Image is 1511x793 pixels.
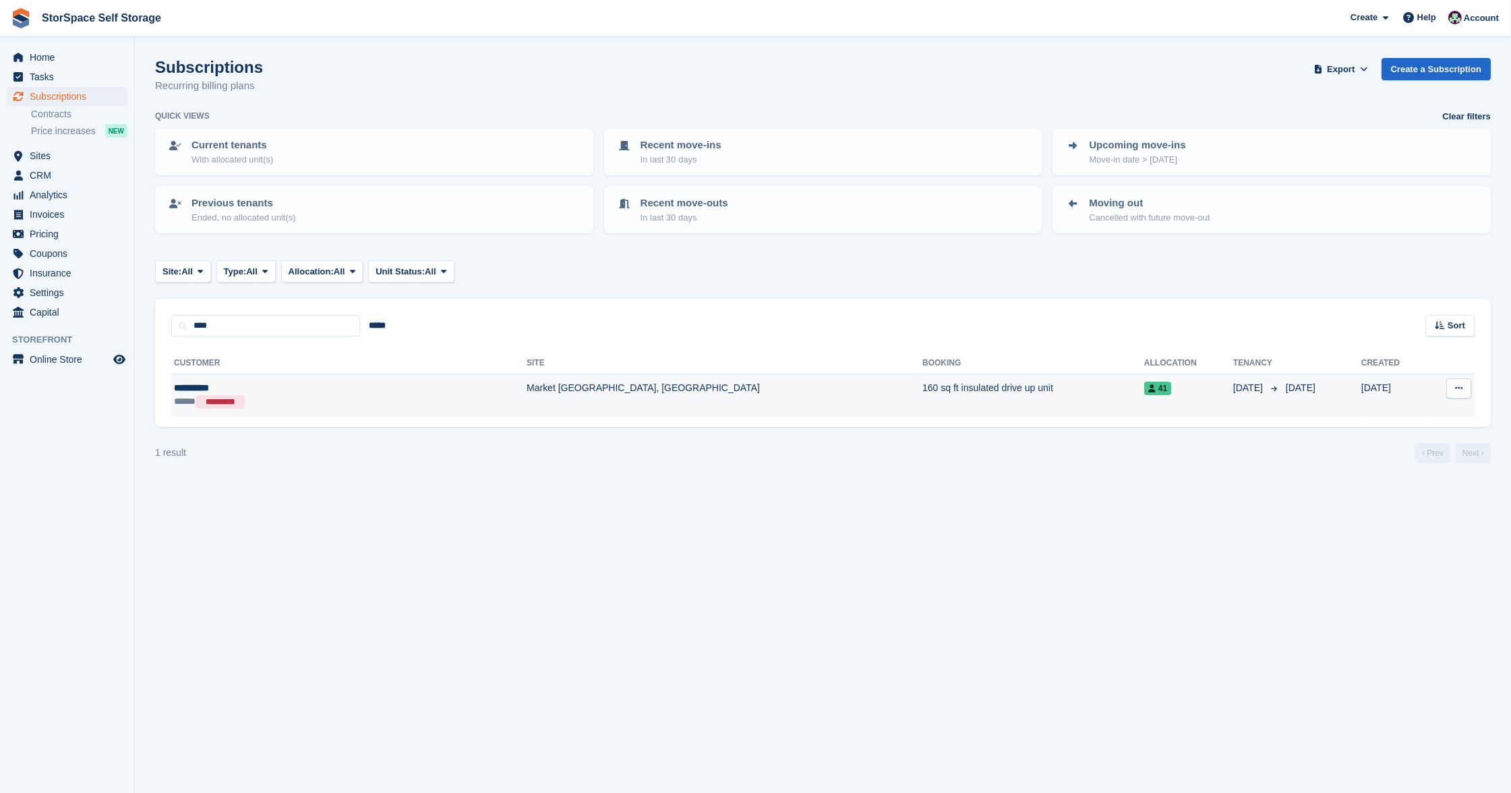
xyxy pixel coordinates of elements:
[30,283,111,302] span: Settings
[1417,11,1436,24] span: Help
[1054,187,1489,232] a: Moving out Cancelled with future move-out
[641,211,728,225] p: In last 30 days
[36,7,167,29] a: StorSpace Self Storage
[111,351,127,368] a: Preview store
[922,374,1144,416] td: 160 sq ft insulated drive up unit
[30,205,111,224] span: Invoices
[155,58,263,76] h1: Subscriptions
[1233,381,1266,395] span: [DATE]
[7,244,127,263] a: menu
[30,166,111,185] span: CRM
[641,153,721,167] p: In last 30 days
[7,283,127,302] a: menu
[12,333,134,347] span: Storefront
[7,67,127,86] a: menu
[1413,443,1493,463] nav: Page
[1311,58,1371,80] button: Export
[1144,382,1171,395] span: 41
[1144,353,1233,374] th: Allocation
[1464,11,1499,25] span: Account
[7,48,127,67] a: menu
[191,153,273,167] p: With allocated unit(s)
[7,146,127,165] a: menu
[30,146,111,165] span: Sites
[191,138,273,153] p: Current tenants
[155,446,186,460] div: 1 result
[7,87,127,106] a: menu
[7,185,127,204] a: menu
[1442,110,1491,123] a: Clear filters
[31,123,127,138] a: Price increases NEW
[1361,353,1427,374] th: Created
[1382,58,1491,80] a: Create a Subscription
[1054,129,1489,174] a: Upcoming move-ins Move-in date > [DATE]
[1089,196,1210,211] p: Moving out
[31,108,127,121] a: Contracts
[368,260,454,283] button: Unit Status: All
[30,185,111,204] span: Analytics
[641,138,721,153] p: Recent move-ins
[1415,443,1450,463] a: Previous
[1089,153,1185,167] p: Move-in date > [DATE]
[1448,11,1462,24] img: Ross Hadlington
[1327,63,1355,76] span: Export
[171,353,527,374] th: Customer
[1361,374,1427,416] td: [DATE]
[334,265,345,278] span: All
[527,374,922,416] td: Market [GEOGRAPHIC_DATA], [GEOGRAPHIC_DATA]
[1286,382,1315,393] span: [DATE]
[156,187,592,232] a: Previous tenants Ended, no allocated unit(s)
[641,196,728,211] p: Recent move-outs
[527,353,922,374] th: Site
[7,225,127,243] a: menu
[31,125,96,138] span: Price increases
[30,244,111,263] span: Coupons
[30,67,111,86] span: Tasks
[155,110,210,122] h6: Quick views
[281,260,363,283] button: Allocation: All
[7,350,127,369] a: menu
[181,265,193,278] span: All
[605,187,1041,232] a: Recent move-outs In last 30 days
[156,129,592,174] a: Current tenants With allocated unit(s)
[155,78,263,94] p: Recurring billing plans
[224,265,247,278] span: Type:
[425,265,436,278] span: All
[30,87,111,106] span: Subscriptions
[162,265,181,278] span: Site:
[922,353,1144,374] th: Booking
[105,124,127,138] div: NEW
[246,265,258,278] span: All
[11,8,31,28] img: stora-icon-8386f47178a22dfd0bd8f6a31ec36ba5ce8667c1dd55bd0f319d3a0aa187defe.svg
[1351,11,1377,24] span: Create
[289,265,334,278] span: Allocation:
[30,225,111,243] span: Pricing
[191,196,296,211] p: Previous tenants
[376,265,425,278] span: Unit Status:
[30,350,111,369] span: Online Store
[1448,319,1465,332] span: Sort
[30,48,111,67] span: Home
[7,303,127,322] a: menu
[7,264,127,283] a: menu
[7,205,127,224] a: menu
[605,129,1041,174] a: Recent move-ins In last 30 days
[7,166,127,185] a: menu
[1089,211,1210,225] p: Cancelled with future move-out
[155,260,211,283] button: Site: All
[191,211,296,225] p: Ended, no allocated unit(s)
[30,264,111,283] span: Insurance
[1233,353,1280,374] th: Tenancy
[1456,443,1491,463] a: Next
[30,303,111,322] span: Capital
[216,260,276,283] button: Type: All
[1089,138,1185,153] p: Upcoming move-ins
